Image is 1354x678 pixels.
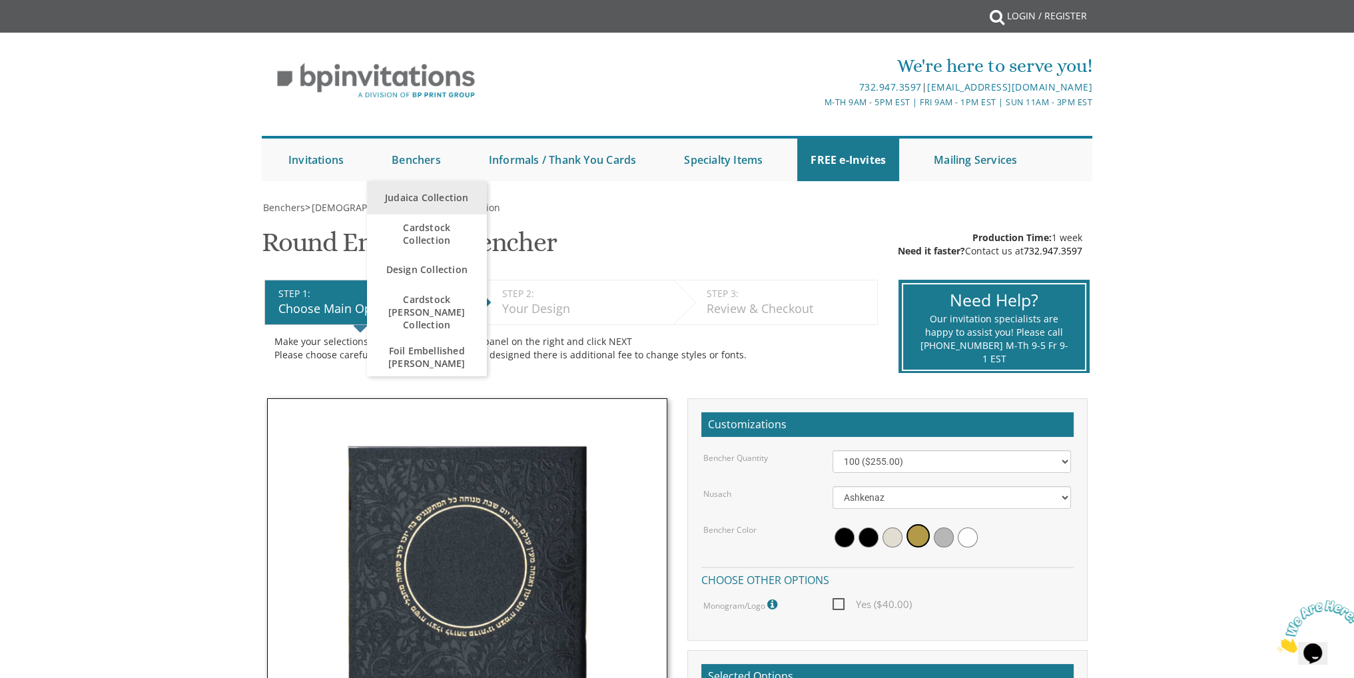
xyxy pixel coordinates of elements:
[1271,595,1354,658] iframe: chat widget
[367,338,487,376] a: Foil Embellished [PERSON_NAME]
[278,287,462,300] div: STEP 1:
[920,288,1068,312] div: Need Help?
[972,231,1052,244] span: Production Time:
[703,524,757,535] label: Bencher Color
[310,201,500,214] a: [DEMOGRAPHIC_DATA] Bencher Collection
[367,286,487,338] a: Cardstock [PERSON_NAME] Collection
[703,596,781,613] label: Monogram/Logo
[539,53,1092,79] div: We're here to serve you!
[312,201,500,214] span: [DEMOGRAPHIC_DATA] Bencher Collection
[502,287,667,300] div: STEP 2:
[278,300,462,318] div: Choose Main Options
[378,139,454,181] a: Benchers
[833,596,912,613] span: Yes ($40.00)
[701,412,1074,438] h2: Customizations
[858,81,921,93] a: 732.947.3597
[707,300,870,318] div: Review & Checkout
[701,567,1074,590] h4: Choose other options
[275,139,357,181] a: Invitations
[707,287,870,300] div: STEP 3:
[671,139,776,181] a: Specialty Items
[920,312,1068,366] div: Our invitation specialists are happy to assist you! Please call [PHONE_NUMBER] M-Th 9-5 Fr 9-1 EST
[367,214,487,253] a: Cardstock Collection
[703,452,768,464] label: Bencher Quantity
[367,181,487,214] a: Judaica Collection
[920,139,1030,181] a: Mailing Services
[262,201,305,214] a: Benchers
[367,253,487,286] a: Design Collection
[539,79,1092,95] div: |
[263,201,305,214] span: Benchers
[927,81,1092,93] a: [EMAIL_ADDRESS][DOMAIN_NAME]
[1024,244,1082,257] a: 732.947.3597
[539,95,1092,109] div: M-Th 9am - 5pm EST | Fri 9am - 1pm EST | Sun 11am - 3pm EST
[476,139,649,181] a: Informals / Thank You Cards
[797,139,899,181] a: FREE e-Invites
[5,5,88,58] img: Chat attention grabber
[262,228,557,267] h1: Round Embossed Bencher
[262,53,490,109] img: BP Invitation Loft
[380,286,474,338] span: Cardstock [PERSON_NAME] Collection
[380,338,474,376] span: Foil Embellished [PERSON_NAME]
[274,335,868,362] div: Make your selections from the Customizations panel on the right and click NEXT Please choose care...
[703,488,731,500] label: Nusach
[898,231,1082,258] div: 1 week Contact us at
[305,201,500,214] span: >
[380,214,474,253] span: Cardstock Collection
[898,244,965,257] span: Need it faster?
[502,300,667,318] div: Your Design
